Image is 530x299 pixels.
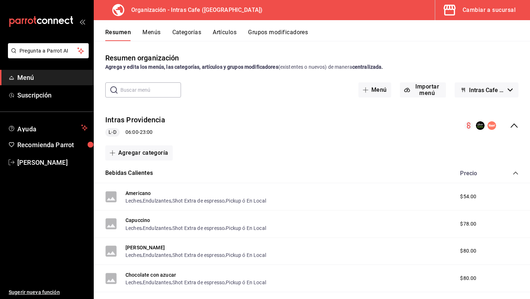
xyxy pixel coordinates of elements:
[105,53,179,63] div: Resumen organización
[213,29,237,41] button: Artículos
[125,197,266,204] div: , , ,
[172,197,225,204] button: Shot Extra de espresso
[143,252,171,259] button: Endulzantes
[460,247,476,255] span: $80.00
[5,52,89,60] a: Pregunta a Parrot AI
[94,109,530,142] div: collapse-menu-row
[17,90,88,100] span: Suscripción
[17,123,78,132] span: Ayuda
[142,29,160,41] button: Menús
[513,170,518,176] button: collapse-category-row
[105,64,278,70] strong: Agrega y edita los menús, las categorías, artículos y grupos modificadores
[460,220,476,228] span: $78.00
[125,190,151,197] button: Americano
[105,128,165,137] div: 06:00 - 23:00
[172,279,225,286] button: Shot Extra de espresso
[125,271,176,278] button: Chocolate con azucar
[172,225,225,232] button: Shot Extra de espresso
[453,170,499,177] div: Precio
[105,29,131,41] button: Resumen
[125,6,262,14] h3: Organización - Intras Cafe ([GEOGRAPHIC_DATA])
[105,63,518,71] div: (existentes o nuevos) de manera
[17,140,88,150] span: Recomienda Parrot
[143,197,171,204] button: Endulzantes
[172,29,202,41] button: Categorías
[226,252,266,259] button: Pickup ó En Local
[125,252,142,259] button: Leches
[463,5,516,15] div: Cambiar a sucursal
[352,64,383,70] strong: centralizada.
[17,73,88,82] span: Menú
[105,169,153,177] button: Bebidas Calientes
[120,83,181,97] input: Buscar menú
[105,115,165,125] button: Intras Providencia
[358,82,391,98] button: Menú
[125,251,266,259] div: , , ,
[125,225,142,232] button: Leches
[143,225,171,232] button: Endulzantes
[105,145,173,160] button: Agregar categoría
[79,19,85,24] button: open_drawer_menu
[105,29,530,41] div: navigation tabs
[460,193,476,200] span: $54.00
[125,244,165,251] button: [PERSON_NAME]
[143,279,171,286] button: Endulzantes
[106,128,119,136] span: L-D
[9,289,88,296] span: Sugerir nueva función
[172,252,225,259] button: Shot Extra de espresso
[125,197,142,204] button: Leches
[460,275,476,282] span: $80.00
[17,158,88,167] span: [PERSON_NAME]
[125,217,150,224] button: Capuccino
[19,47,78,55] span: Pregunta a Parrot AI
[8,43,89,58] button: Pregunta a Parrot AI
[248,29,308,41] button: Grupos modificadores
[455,82,518,98] button: Intras Cafe - Borrador
[400,82,446,98] button: Importar menú
[226,197,266,204] button: Pickup ó En Local
[226,225,266,232] button: Pickup ó En Local
[469,87,505,94] span: Intras Cafe - Borrador
[226,279,266,286] button: Pickup ó En Local
[125,279,142,286] button: Leches
[125,224,266,231] div: , , ,
[125,278,266,286] div: , , ,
